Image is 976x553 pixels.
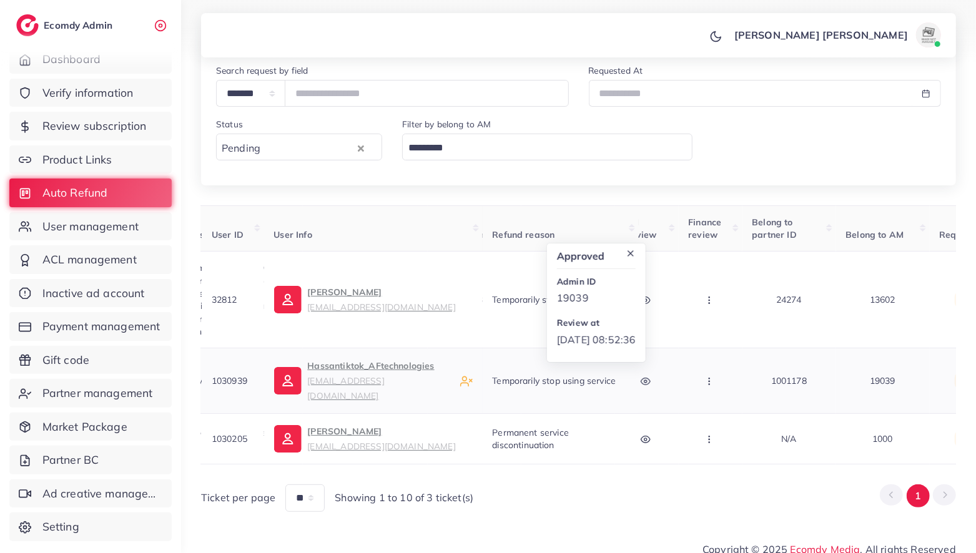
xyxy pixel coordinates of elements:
[307,375,384,401] small: [EMAIL_ADDRESS][DOMAIN_NAME]
[9,479,172,508] a: Ad creative management
[358,140,364,155] button: Clear Selected
[216,64,308,77] label: Search request by field
[16,14,116,36] a: logoEcomdy Admin
[264,139,355,158] input: Search for option
[44,19,116,31] h2: Ecomdy Admin
[274,285,455,315] a: [PERSON_NAME][EMAIL_ADDRESS][DOMAIN_NAME]
[42,51,101,67] span: Dashboard
[42,152,112,168] span: Product Links
[771,375,807,386] span: 1001178
[9,279,172,308] a: Inactive ad account
[216,134,382,160] div: Search for option
[212,294,237,305] span: 32812
[212,229,244,240] span: User ID
[9,245,172,274] a: ACL management
[880,484,956,507] ul: Pagination
[492,375,616,386] span: Temporarily stop using service
[734,27,908,42] p: [PERSON_NAME] [PERSON_NAME]
[42,252,137,268] span: ACL management
[335,491,473,505] span: Showing 1 to 10 of 3 ticket(s)
[492,229,555,240] span: Refund reason
[492,294,616,305] span: Temporarily stop using service
[870,375,895,386] span: 19039
[492,427,569,451] span: Permanent service discontinuation
[9,145,172,174] a: Product Links
[557,290,636,305] p: 19039
[872,433,893,444] span: 1000
[274,425,301,453] img: ic-user-info.36bf1079.svg
[9,446,172,474] a: Partner BC
[212,375,247,386] span: 1030939
[9,413,172,441] a: Market Package
[9,212,172,241] a: User management
[557,332,636,347] p: [DATE] 08:52:36
[307,358,450,403] p: Hassantiktok_AFtechnologies
[212,433,247,444] span: 1030205
[404,139,685,158] input: Search for option
[274,229,312,240] span: User Info
[870,294,895,305] span: 13602
[274,358,450,403] a: Hassantiktok_AFtechnologies[EMAIL_ADDRESS][DOMAIN_NAME]
[557,275,596,288] label: Admin ID
[274,367,301,394] img: ic-user-info.36bf1079.svg
[42,118,147,134] span: Review subscription
[846,229,904,240] span: Belong to AM
[727,22,946,47] a: [PERSON_NAME] [PERSON_NAME]avatar
[274,424,455,454] a: [PERSON_NAME][EMAIL_ADDRESS][DOMAIN_NAME]
[42,352,89,368] span: Gift code
[752,217,797,240] span: Belong to partner ID
[916,22,941,47] img: avatar
[42,452,99,468] span: Partner BC
[42,285,145,301] span: Inactive ad account
[42,385,153,401] span: Partner management
[557,248,604,263] p: Approved
[42,419,127,435] span: Market Package
[42,519,79,535] span: Setting
[307,301,455,312] small: [EMAIL_ADDRESS][DOMAIN_NAME]
[9,79,172,107] a: Verify information
[689,217,722,240] span: Finance review
[42,318,160,335] span: Payment management
[42,486,162,502] span: Ad creative management
[9,179,172,207] a: Auto Refund
[9,512,172,541] a: Setting
[402,118,491,130] label: Filter by belong to AM
[201,491,275,505] span: Ticket per page
[307,441,455,451] small: [EMAIL_ADDRESS][DOMAIN_NAME]
[274,286,301,313] img: ic-user-info.36bf1079.svg
[42,85,134,101] span: Verify information
[42,218,139,235] span: User management
[9,112,172,140] a: Review subscription
[9,346,172,374] a: Gift code
[9,45,172,74] a: Dashboard
[307,424,455,454] p: [PERSON_NAME]
[402,134,693,160] div: Search for option
[216,118,243,130] label: Status
[9,312,172,341] a: Payment management
[16,14,39,36] img: logo
[219,139,263,158] span: Pending
[781,433,796,444] span: N/A
[42,185,108,201] span: Auto Refund
[907,484,930,507] button: Go to page 1
[307,285,455,315] p: [PERSON_NAME]
[557,316,599,329] label: Review at
[776,294,802,305] span: 24274
[589,64,643,77] label: Requested At
[9,379,172,408] a: Partner management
